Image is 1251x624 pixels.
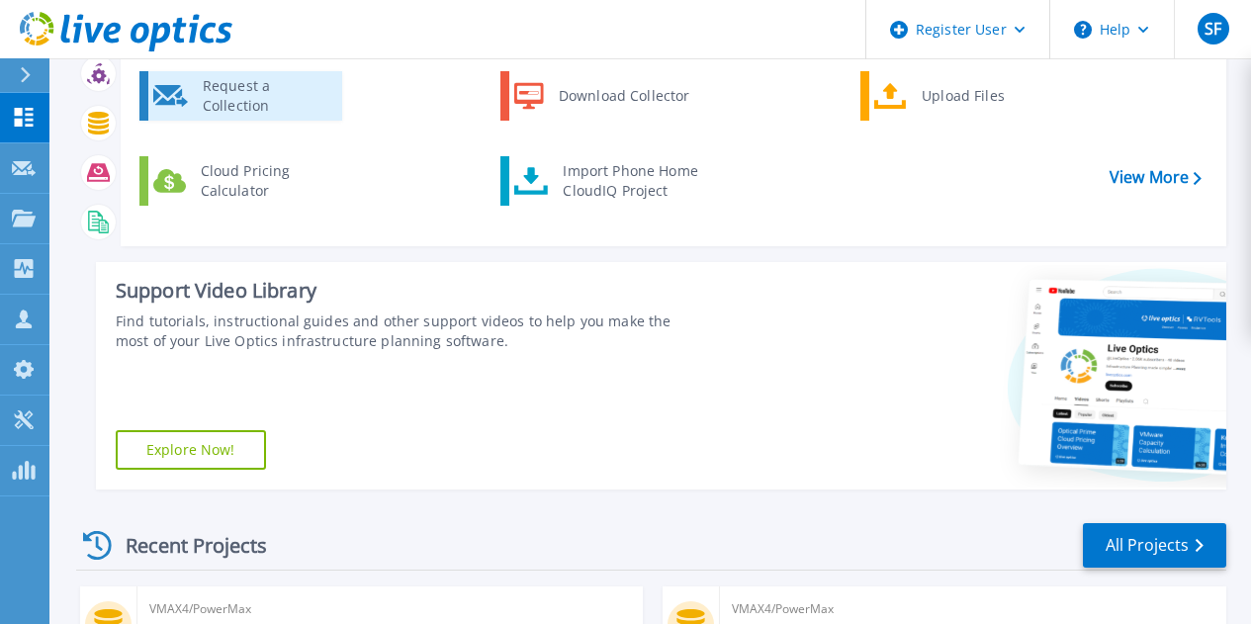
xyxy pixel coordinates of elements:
[116,430,266,470] a: Explore Now!
[1110,168,1202,187] a: View More
[139,71,342,121] a: Request a Collection
[553,161,707,201] div: Import Phone Home CloudIQ Project
[76,521,294,570] div: Recent Projects
[1083,523,1226,568] a: All Projects
[149,598,632,620] span: VMAX4/PowerMax
[139,156,342,206] a: Cloud Pricing Calculator
[732,598,1214,620] span: VMAX4/PowerMax
[116,278,703,304] div: Support Video Library
[191,161,337,201] div: Cloud Pricing Calculator
[500,71,703,121] a: Download Collector
[1205,21,1221,37] span: SF
[193,76,337,116] div: Request a Collection
[549,76,698,116] div: Download Collector
[860,71,1063,121] a: Upload Files
[116,312,703,351] div: Find tutorials, instructional guides and other support videos to help you make the most of your L...
[912,76,1058,116] div: Upload Files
